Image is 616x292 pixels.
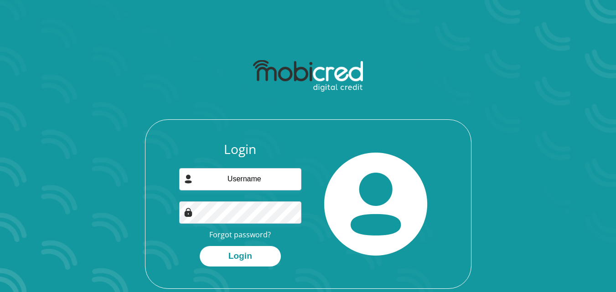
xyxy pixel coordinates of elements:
[179,168,301,190] input: Username
[179,142,301,157] h3: Login
[209,230,271,240] a: Forgot password?
[184,208,193,217] img: Image
[184,174,193,184] img: user-icon image
[253,60,363,92] img: mobicred logo
[200,246,281,266] button: Login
